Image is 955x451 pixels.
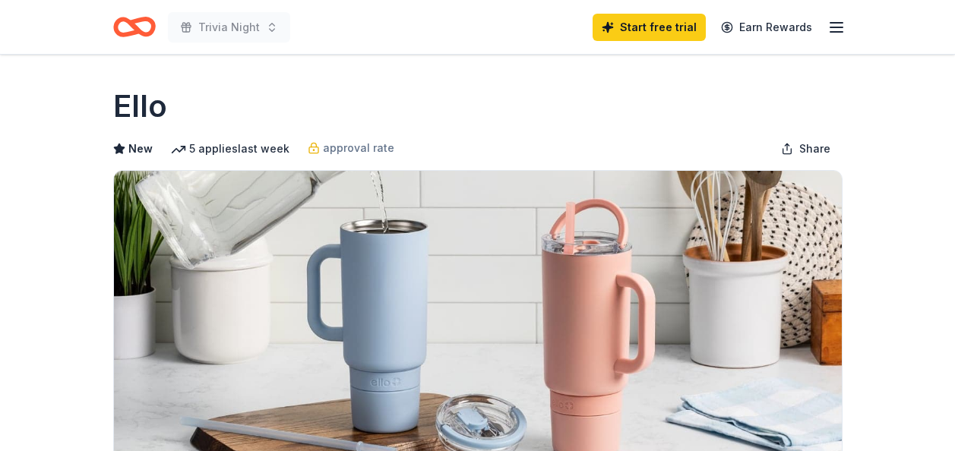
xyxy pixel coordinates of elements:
[308,139,394,157] a: approval rate
[171,140,289,158] div: 5 applies last week
[168,12,290,43] button: Trivia Night
[799,140,830,158] span: Share
[198,18,260,36] span: Trivia Night
[769,134,843,164] button: Share
[128,140,153,158] span: New
[593,14,706,41] a: Start free trial
[113,85,167,128] h1: Ello
[323,139,394,157] span: approval rate
[712,14,821,41] a: Earn Rewards
[113,9,156,45] a: Home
